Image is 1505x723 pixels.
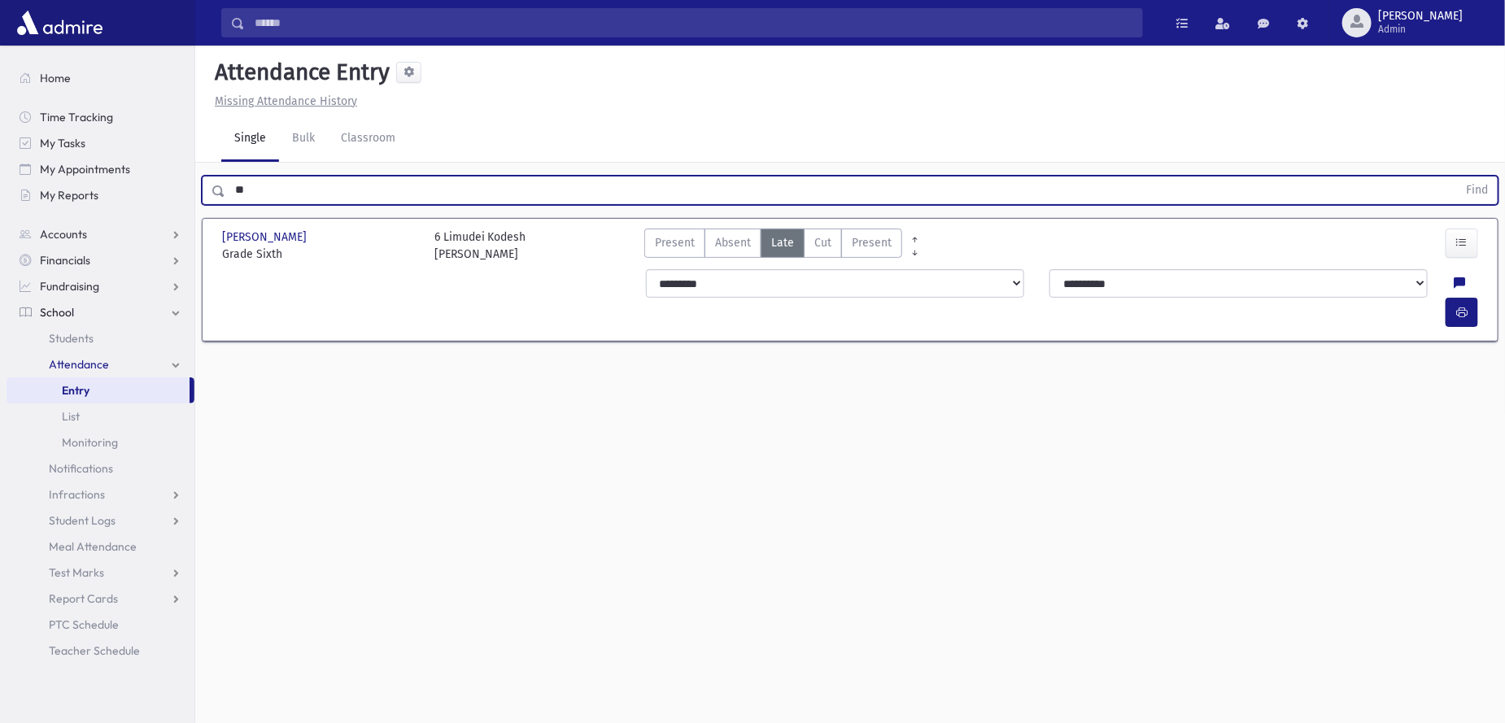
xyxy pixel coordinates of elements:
span: Admin [1378,23,1463,36]
input: Search [245,8,1142,37]
span: Grade Sixth [222,246,418,263]
span: School [40,305,74,320]
span: Absent [715,234,751,251]
span: Monitoring [62,435,118,450]
a: Home [7,65,194,91]
h5: Attendance Entry [208,59,390,86]
div: AttTypes [644,229,902,263]
span: Infractions [49,487,105,502]
span: PTC Schedule [49,617,119,632]
span: Cut [814,234,831,251]
span: Fundraising [40,279,99,294]
a: Monitoring [7,429,194,455]
span: Time Tracking [40,110,113,124]
a: My Tasks [7,130,194,156]
a: Time Tracking [7,104,194,130]
span: My Reports [40,188,98,203]
a: My Reports [7,182,194,208]
a: Bulk [279,116,328,162]
span: Report Cards [49,591,118,606]
span: Test Marks [49,565,104,580]
a: Financials [7,247,194,273]
a: Infractions [7,481,194,507]
span: Student Logs [49,513,116,528]
a: PTC Schedule [7,612,194,638]
a: List [7,403,194,429]
a: Attendance [7,351,194,377]
span: Present [852,234,892,251]
a: Accounts [7,221,194,247]
a: Report Cards [7,586,194,612]
div: 6 Limudei Kodesh [PERSON_NAME] [434,229,526,263]
a: Entry [7,377,190,403]
span: Meal Attendance [49,539,137,554]
u: Missing Attendance History [215,94,357,108]
span: Home [40,71,71,85]
button: Find [1456,176,1498,204]
span: My Appointments [40,162,130,176]
span: List [62,409,80,424]
a: Missing Attendance History [208,94,357,108]
span: Entry [62,383,89,398]
span: [PERSON_NAME] [1378,10,1463,23]
a: Single [221,116,279,162]
a: Teacher Schedule [7,638,194,664]
a: Student Logs [7,507,194,534]
a: Fundraising [7,273,194,299]
a: School [7,299,194,325]
span: Present [655,234,695,251]
span: Students [49,331,94,346]
span: [PERSON_NAME] [222,229,310,246]
a: Test Marks [7,560,194,586]
span: Teacher Schedule [49,643,140,658]
span: Late [771,234,794,251]
span: Attendance [49,357,109,372]
a: Classroom [328,116,408,162]
span: Financials [40,253,90,268]
a: Notifications [7,455,194,481]
span: Notifications [49,461,113,476]
span: My Tasks [40,136,85,150]
a: Meal Attendance [7,534,194,560]
a: My Appointments [7,156,194,182]
span: Accounts [40,227,87,242]
a: Students [7,325,194,351]
img: AdmirePro [13,7,107,39]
